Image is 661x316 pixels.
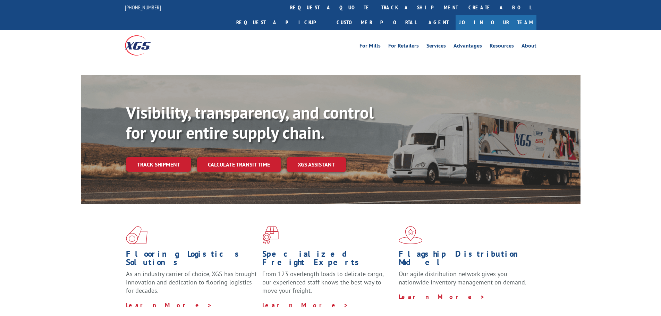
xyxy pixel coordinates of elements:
[126,250,257,270] h1: Flooring Logistics Solutions
[197,157,281,172] a: Calculate transit time
[126,102,374,143] b: Visibility, transparency, and control for your entire supply chain.
[426,43,446,51] a: Services
[262,226,279,244] img: xgs-icon-focused-on-flooring-red
[262,270,393,301] p: From 123 overlength loads to delicate cargo, our experienced staff knows the best way to move you...
[126,270,257,294] span: As an industry carrier of choice, XGS has brought innovation and dedication to flooring logistics...
[388,43,419,51] a: For Retailers
[126,226,147,244] img: xgs-icon-total-supply-chain-intelligence-red
[522,43,536,51] a: About
[490,43,514,51] a: Resources
[287,157,346,172] a: XGS ASSISTANT
[231,15,331,30] a: Request a pickup
[456,15,536,30] a: Join Our Team
[126,301,212,309] a: Learn More >
[331,15,422,30] a: Customer Portal
[262,250,393,270] h1: Specialized Freight Experts
[399,293,485,301] a: Learn More >
[399,250,530,270] h1: Flagship Distribution Model
[359,43,381,51] a: For Mills
[399,270,526,286] span: Our agile distribution network gives you nationwide inventory management on demand.
[262,301,349,309] a: Learn More >
[422,15,456,30] a: Agent
[399,226,423,244] img: xgs-icon-flagship-distribution-model-red
[125,4,161,11] a: [PHONE_NUMBER]
[454,43,482,51] a: Advantages
[126,157,191,172] a: Track shipment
